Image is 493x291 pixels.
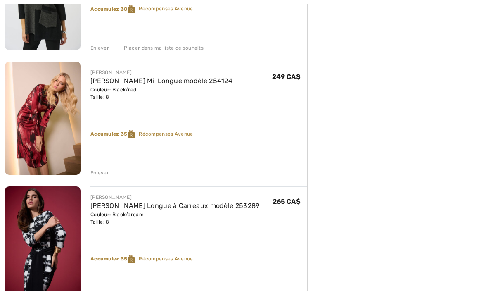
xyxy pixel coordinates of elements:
[90,256,139,262] strong: Accumulez 35
[5,62,81,175] img: Robe Fourreau Mi-Longue modèle 254124
[90,211,260,226] div: Couleur: Black/cream Taille: 8
[90,193,260,201] div: [PERSON_NAME]
[90,5,307,13] div: Récompenses Avenue
[90,169,109,177] div: Enlever
[90,6,139,12] strong: Accumulez 30
[272,73,301,81] span: 249 CA$
[90,131,139,137] strong: Accumulez 35
[90,69,232,76] div: [PERSON_NAME]
[90,86,232,101] div: Couleur: Black/red Taille: 8
[90,202,260,210] a: [PERSON_NAME] Longue à Carreaux modèle 253289
[90,255,307,263] div: Récompenses Avenue
[90,77,232,85] a: [PERSON_NAME] Mi-Longue modèle 254124
[117,44,204,52] div: Placer dans ma liste de souhaits
[128,255,135,263] img: Reward-Logo.svg
[273,198,301,205] span: 265 CA$
[90,130,307,138] div: Récompenses Avenue
[128,5,135,13] img: Reward-Logo.svg
[90,44,109,52] div: Enlever
[128,130,135,138] img: Reward-Logo.svg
